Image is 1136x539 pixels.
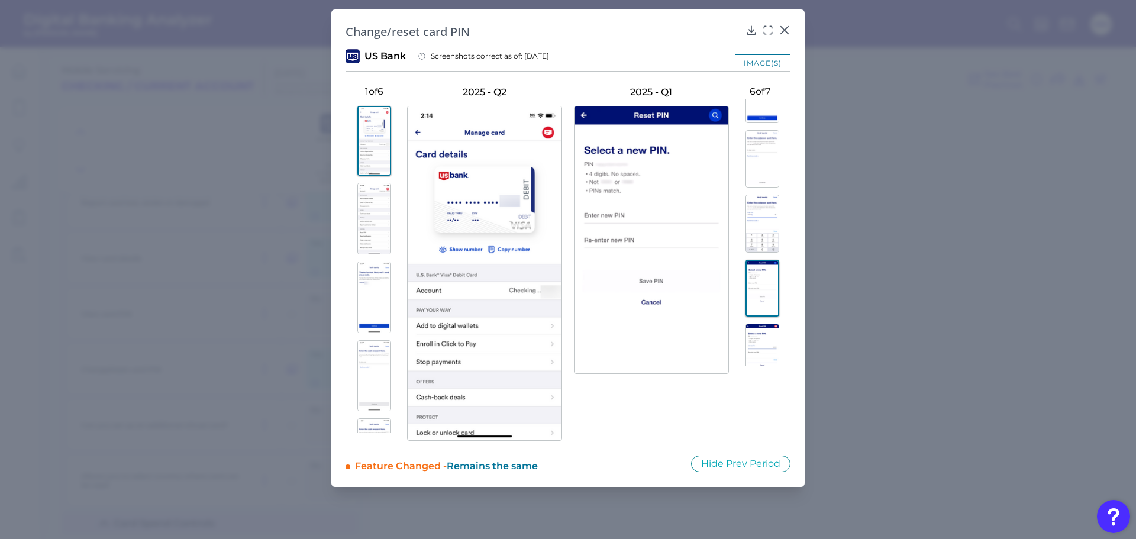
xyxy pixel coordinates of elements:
img: US Bank [346,49,360,63]
p: 1 of 6 [346,86,402,97]
span: US Bank [364,50,406,63]
button: Hide Prev Period [691,456,790,472]
div: Feature Changed - [355,455,674,473]
h3: 2025 - Q2 [407,86,562,99]
h2: Change/reset card PIN [346,24,741,40]
img: 179-USBank-MobileServicing-2025-Q1-006.png [574,106,729,374]
img: 179-USBank-MobileServicing-2025-Q1-005.png [745,195,779,253]
span: Remains the same [447,460,538,472]
div: image(s) [735,54,790,71]
h3: 2025 - Q1 [574,86,729,99]
span: Screenshots correct as of: [DATE] [431,51,549,61]
img: 179-USbank1-RC-Mobile-Q2-2025.png [357,183,391,254]
img: 179-USbank2-RC-Mobile-Q2-2025.png [357,262,391,333]
img: 179-USBank-MobileServicing-2025-Q1-004.png [745,130,779,188]
img: 179-USbank4-RC-Mobile-Q2-2025.png [357,418,391,490]
img: 5706-USbank1-RC-Mobile-Q2-2025.png [407,106,562,441]
img: 179-USbank3-RC-Mobile-Q2-2025.png [357,340,391,412]
img: 179-USBank-MobileServicing-2025-Q1-006.png [745,260,779,317]
img: 5706-USbank1-RC-Mobile-Q2-2025.png [357,106,391,176]
img: 179-USBank-MobileServicing-2025-Q1-007.png [745,324,779,382]
p: 6 of 7 [729,86,790,97]
button: Open Resource Center [1097,500,1130,533]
